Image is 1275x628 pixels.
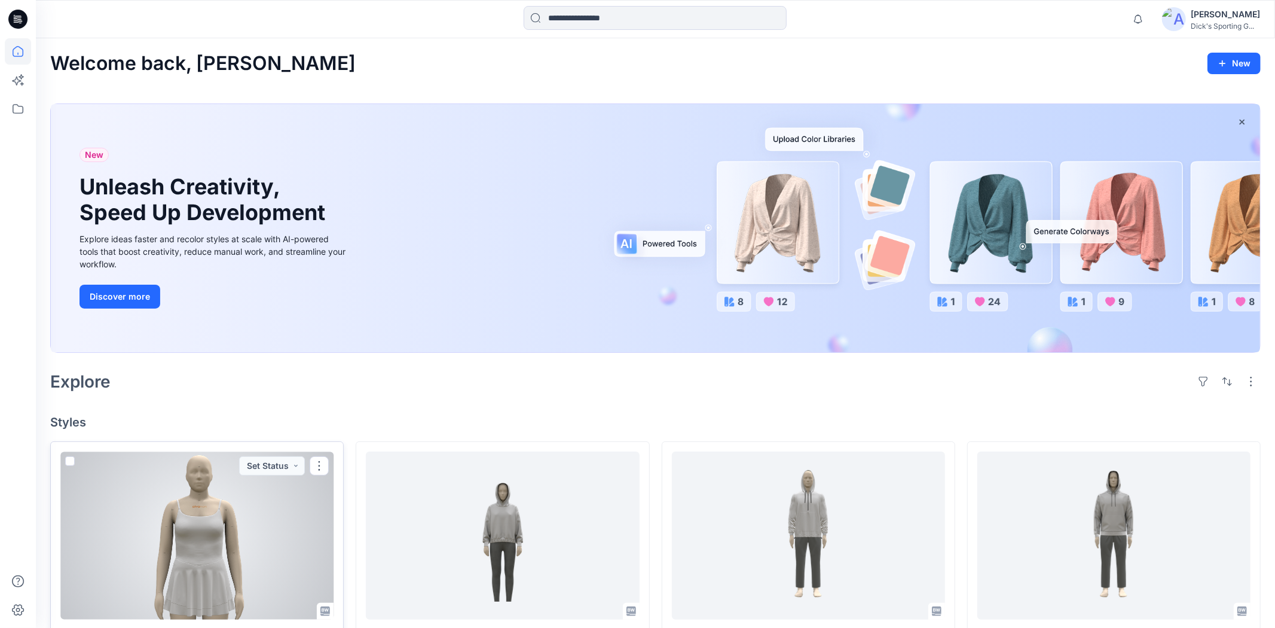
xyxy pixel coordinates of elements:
div: Dick's Sporting G... [1191,22,1260,31]
button: Discover more [80,285,160,309]
a: F26 DAM56GW [672,452,945,620]
h4: Styles [50,415,1261,429]
div: Explore ideas faster and recolor styles at scale with AI-powered tools that boost creativity, red... [80,233,348,270]
img: avatar [1162,7,1186,31]
button: New [1207,53,1261,74]
div: [PERSON_NAME] [1191,7,1260,22]
h1: Unleash Creativity, Speed Up Development [80,174,331,225]
a: Discover more [80,285,348,309]
span: New [85,148,103,162]
h2: Explore [50,372,111,391]
a: S26 DAW16319-2 [60,452,334,620]
a: F26 DAM67GW [977,452,1250,620]
a: F26 DAG26401GW [366,452,639,620]
h2: Welcome back, [PERSON_NAME] [50,53,356,75]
